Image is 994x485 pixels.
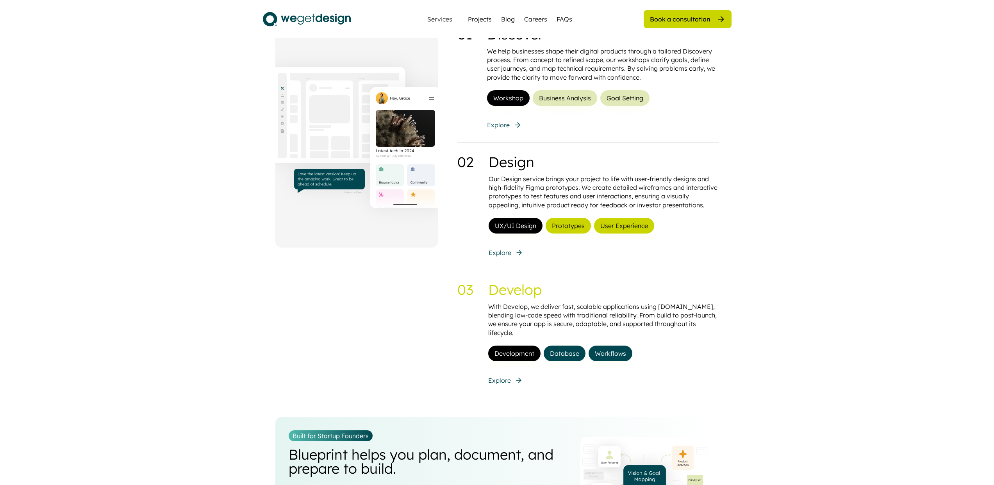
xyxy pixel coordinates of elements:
[589,346,632,361] button: Workflows
[600,90,650,106] button: Goal Setting
[501,14,515,24] a: Blog
[533,90,597,106] button: Business Analysis
[487,121,510,129] div: Explore
[489,155,719,169] div: Design
[457,155,474,169] div: 02
[487,47,719,82] div: We help businesses shape their digital products through a tailored Discovery process. From concep...
[487,27,719,41] div: Discover
[487,90,530,106] button: Workshop
[594,218,654,234] button: User Experience
[289,448,568,476] div: Blueprint helps you plan, document, and prepare to build.
[488,346,541,361] button: Development
[424,16,455,22] div: Services
[488,302,719,337] div: With Develop, we deliver fast, scalable applications using [DOMAIN_NAME], blending low-code speed...
[488,283,719,297] div: Develop
[489,218,543,234] button: UX/UI Design
[293,431,369,440] div: Built for Startup Founders
[489,175,719,210] div: Our Design service brings your project to life with user-friendly designs and high-fidelity Figma...
[650,15,710,23] div: Book a consultation
[489,248,511,257] div: Explore
[557,14,572,24] a: FAQs
[524,14,547,24] a: Careers
[544,346,585,361] button: Database
[457,283,473,297] div: 03
[457,27,472,41] div: 01
[488,376,511,385] div: Explore
[263,9,351,29] img: logo.svg
[468,14,492,24] a: Projects
[546,218,591,234] button: Prototypes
